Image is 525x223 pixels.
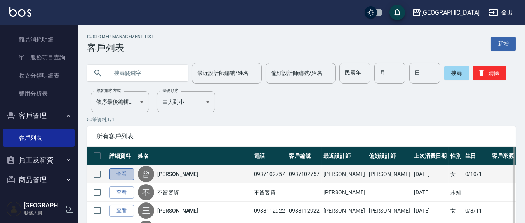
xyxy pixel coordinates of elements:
[322,183,367,202] td: [PERSON_NAME]
[322,147,367,165] th: 最近設計師
[24,202,63,209] h5: [GEOGRAPHIC_DATA]
[449,183,463,202] td: 未知
[412,183,449,202] td: [DATE]
[367,147,412,165] th: 偏好設計師
[136,147,252,165] th: 姓名
[412,147,449,165] th: 上次消費日期
[287,202,322,220] td: 0988112922
[444,66,469,80] button: 搜尋
[491,37,516,51] a: 新增
[157,170,198,178] a: [PERSON_NAME]
[109,168,134,180] a: 查看
[3,190,75,210] button: 行銷工具
[87,34,154,39] h2: Customer Management List
[463,202,490,220] td: 0/8/11
[138,166,154,182] div: 曾
[252,147,287,165] th: 電話
[463,147,490,165] th: 生日
[449,202,463,220] td: 女
[3,49,75,66] a: 單一服務項目查詢
[9,7,31,17] img: Logo
[107,147,136,165] th: 詳細資料
[252,183,287,202] td: 不留客資
[96,88,121,94] label: 顧客排序方式
[322,202,367,220] td: [PERSON_NAME]
[463,165,490,183] td: 0/10/1
[287,147,322,165] th: 客戶編號
[3,170,75,190] button: 商品管理
[3,106,75,126] button: 客戶管理
[252,202,287,220] td: 0988112922
[109,186,134,199] a: 查看
[138,202,154,219] div: 王
[6,201,22,217] img: Person
[3,85,75,103] a: 費用分析表
[91,91,149,112] div: 依序最後編輯時間
[24,209,63,216] p: 服務人員
[3,31,75,49] a: 商品消耗明細
[138,184,154,200] div: 不
[367,165,412,183] td: [PERSON_NAME]
[449,165,463,183] td: 女
[367,202,412,220] td: [PERSON_NAME]
[322,165,367,183] td: [PERSON_NAME]
[162,88,179,94] label: 呈現順序
[252,165,287,183] td: 0937102757
[486,5,516,20] button: 登出
[409,5,483,21] button: [GEOGRAPHIC_DATA]
[421,8,480,17] div: [GEOGRAPHIC_DATA]
[490,147,516,165] th: 客戶來源
[109,63,182,84] input: 搜尋關鍵字
[157,188,179,196] a: 不留客資
[96,132,506,140] span: 所有客戶列表
[3,129,75,147] a: 客戶列表
[287,165,322,183] td: 0937102757
[449,147,463,165] th: 性別
[87,42,154,53] h3: 客戶列表
[109,205,134,217] a: 查看
[157,91,215,112] div: 由大到小
[157,207,198,214] a: [PERSON_NAME]
[3,67,75,85] a: 收支分類明細表
[389,5,405,20] button: save
[3,150,75,170] button: 員工及薪資
[412,165,449,183] td: [DATE]
[412,202,449,220] td: [DATE]
[473,66,506,80] button: 清除
[87,116,516,123] p: 50 筆資料, 1 / 1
